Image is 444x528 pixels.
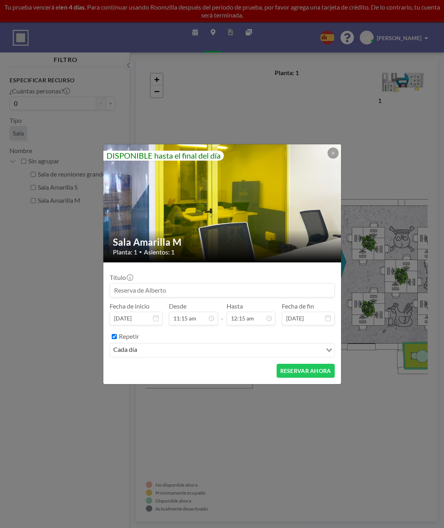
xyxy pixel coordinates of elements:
label: Repetir [119,332,139,340]
label: Fecha de inicio [110,302,149,310]
span: Asientos: 1 [144,248,174,256]
input: Reserva de Alberto [110,283,334,297]
span: • [139,249,142,255]
label: Desde [169,302,186,310]
span: cada día [112,345,139,355]
img: 537.jpg [103,114,342,293]
label: Título [110,274,132,281]
span: - [221,305,223,322]
div: Search for option [110,344,334,357]
input: Search for option [140,345,321,355]
h2: Sala Amarilla M [113,236,332,248]
label: Hasta [227,302,243,310]
span: DISPONIBLE hasta el final del día [107,151,221,160]
span: Planta: 1 [113,248,137,256]
label: Fecha de fin [282,302,314,310]
button: RESERVAR AHORA [277,364,335,378]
